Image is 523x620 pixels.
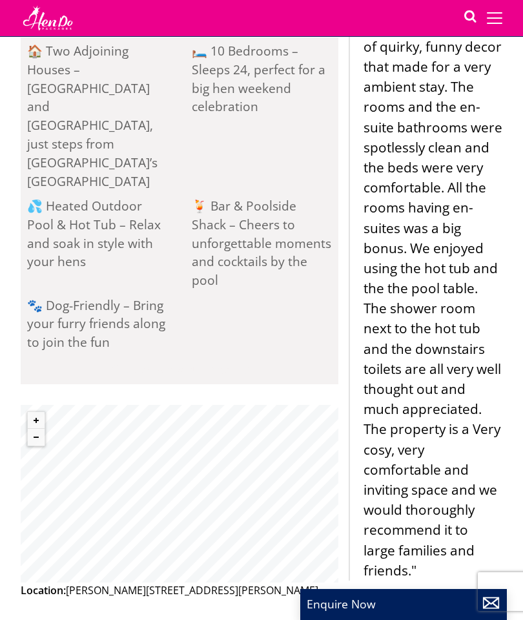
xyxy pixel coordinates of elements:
[21,355,338,384] a: Click to view full details
[186,194,338,293] li: 🍹 Bar & Poolside Shack – Cheers to unforgettable moments and cocktails by the pool
[28,412,45,429] button: Zoom in
[307,595,500,612] p: Enquire Now
[21,583,338,598] p: [PERSON_NAME][STREET_ADDRESS][PERSON_NAME]
[21,5,75,31] img: Hen Do Packages
[21,405,338,583] canvas: Map
[186,39,338,194] li: 🛏️ 10 Bedrooms – Sleeps 24, perfect for a big hen weekend celebration
[28,429,45,446] button: Zoom out
[21,39,173,194] li: 🏠 Two Adjoining Houses – [GEOGRAPHIC_DATA] and [GEOGRAPHIC_DATA], just steps from [GEOGRAPHIC_DAT...
[21,293,173,355] li: 🐾 Dog-Friendly – Bring your furry friends along to join the fun
[21,194,173,293] li: 💦 Heated Outdoor Pool & Hot Tub – Relax and soak in style with your hens
[21,583,66,597] strong: Location:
